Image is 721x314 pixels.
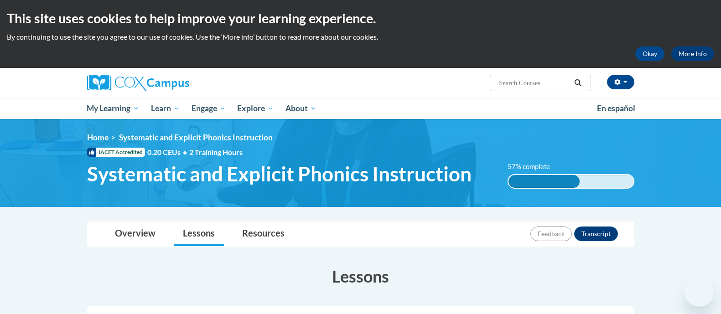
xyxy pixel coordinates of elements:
a: Overview [106,222,165,246]
button: Transcript [574,226,618,241]
button: Okay [635,46,664,61]
a: En español [591,99,641,118]
a: Resources [233,222,294,246]
span: En español [597,103,635,113]
span: Engage [192,103,226,114]
span: Systematic and Explicit Phonics Instruction [119,133,273,142]
button: Account Settings [607,75,634,89]
span: Learn [151,103,180,114]
input: Search Courses [498,77,571,88]
iframe: Button to launch messaging window [685,278,714,307]
span: 0.20 CEUs [147,147,189,157]
img: Cox Campus [87,75,189,91]
span: Explore [237,103,274,114]
div: Main menu [73,98,648,119]
a: Explore [231,98,280,119]
a: Cox Campus [87,75,260,91]
span: About [285,103,316,114]
a: More Info [671,46,714,61]
h3: Lessons [87,265,634,288]
label: 57% complete [508,162,560,172]
h2: This site uses cookies to help improve your learning experience. [7,9,714,27]
span: Systematic and Explicit Phonics Instruction [87,162,472,186]
p: By continuing to use the site you agree to our use of cookies. Use the ‘More info’ button to read... [7,32,714,42]
span: • [183,148,187,156]
a: Lessons [174,222,224,246]
a: Engage [186,98,232,119]
span: My Learning [87,103,139,114]
a: My Learning [81,98,145,119]
span: 2 Training Hours [189,148,243,156]
button: Search [571,77,585,88]
a: Home [87,133,109,142]
button: Feedback [530,226,572,241]
div: 57% complete [508,175,580,188]
a: Learn [145,98,186,119]
a: About [280,98,322,119]
span: IACET Accredited [87,148,145,157]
